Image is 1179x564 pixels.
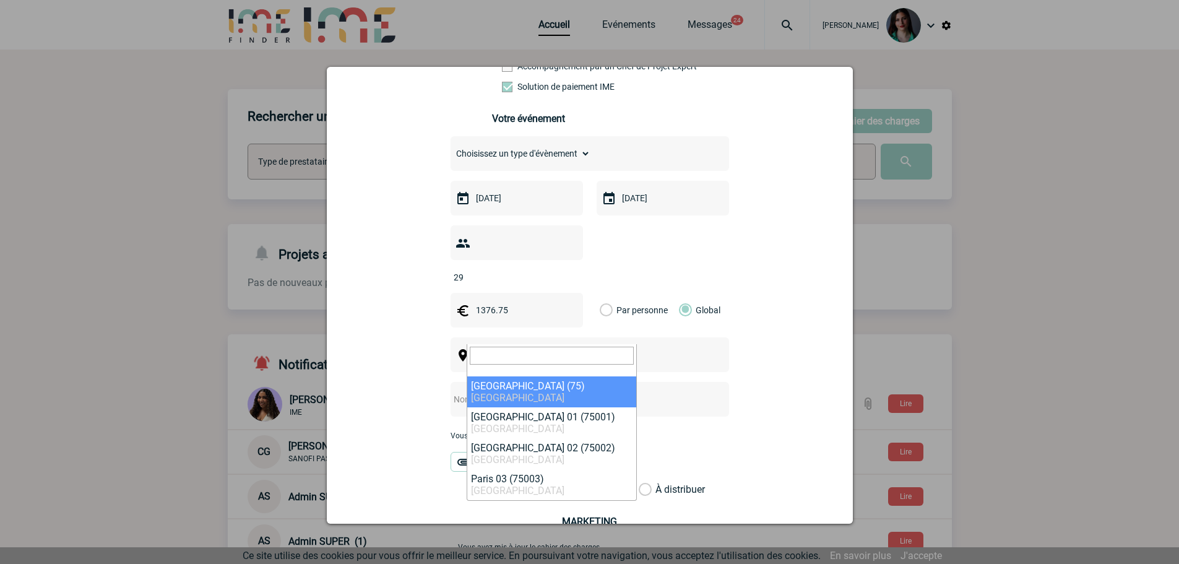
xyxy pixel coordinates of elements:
[679,293,687,328] label: Global
[451,269,567,285] input: Nombre de participants
[471,454,564,466] span: [GEOGRAPHIC_DATA]
[471,392,564,404] span: [GEOGRAPHIC_DATA]
[639,484,652,496] label: À distribuer
[473,302,558,318] input: Budget HT
[467,376,636,407] li: [GEOGRAPHIC_DATA] (75)
[471,423,564,435] span: [GEOGRAPHIC_DATA]
[467,438,636,469] li: [GEOGRAPHIC_DATA] 02 (75002)
[492,113,687,124] h3: Votre événement
[467,407,636,438] li: [GEOGRAPHIC_DATA] 01 (75001)
[502,82,556,92] label: Conformité aux process achat client, Prise en charge de la facturation, Mutualisation de plusieur...
[451,432,729,440] p: Vous pouvez ajouter une pièce jointe à votre demande
[451,391,696,407] input: Nom de l'événement
[471,485,564,497] span: [GEOGRAPHIC_DATA]
[502,61,556,71] label: Prestation payante
[473,190,558,206] input: Date de début
[600,293,613,328] label: Par personne
[619,190,704,206] input: Date de fin
[467,469,636,500] li: Paris 03 (75003)
[454,516,726,527] h3: MARKETING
